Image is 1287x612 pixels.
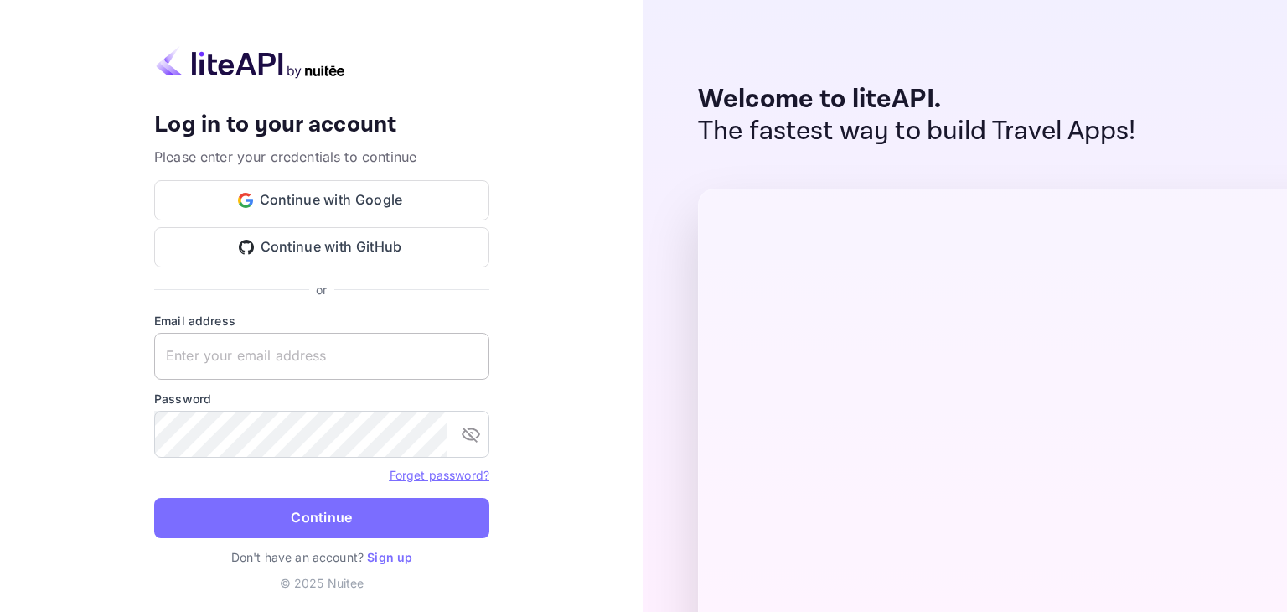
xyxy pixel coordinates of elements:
button: toggle password visibility [454,418,488,451]
label: Email address [154,312,489,329]
p: Please enter your credentials to continue [154,147,489,167]
input: Enter your email address [154,333,489,380]
img: liteapi [154,46,347,79]
a: Sign up [367,550,412,564]
p: Welcome to liteAPI. [698,84,1136,116]
button: Continue [154,498,489,538]
p: The fastest way to build Travel Apps! [698,116,1136,148]
p: © 2025 Nuitee [280,574,364,592]
label: Password [154,390,489,407]
p: Don't have an account? [154,548,489,566]
a: Forget password? [390,468,489,482]
button: Continue with GitHub [154,227,489,267]
button: Continue with Google [154,180,489,220]
p: or [316,281,327,298]
a: Forget password? [390,466,489,483]
h4: Log in to your account [154,111,489,140]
